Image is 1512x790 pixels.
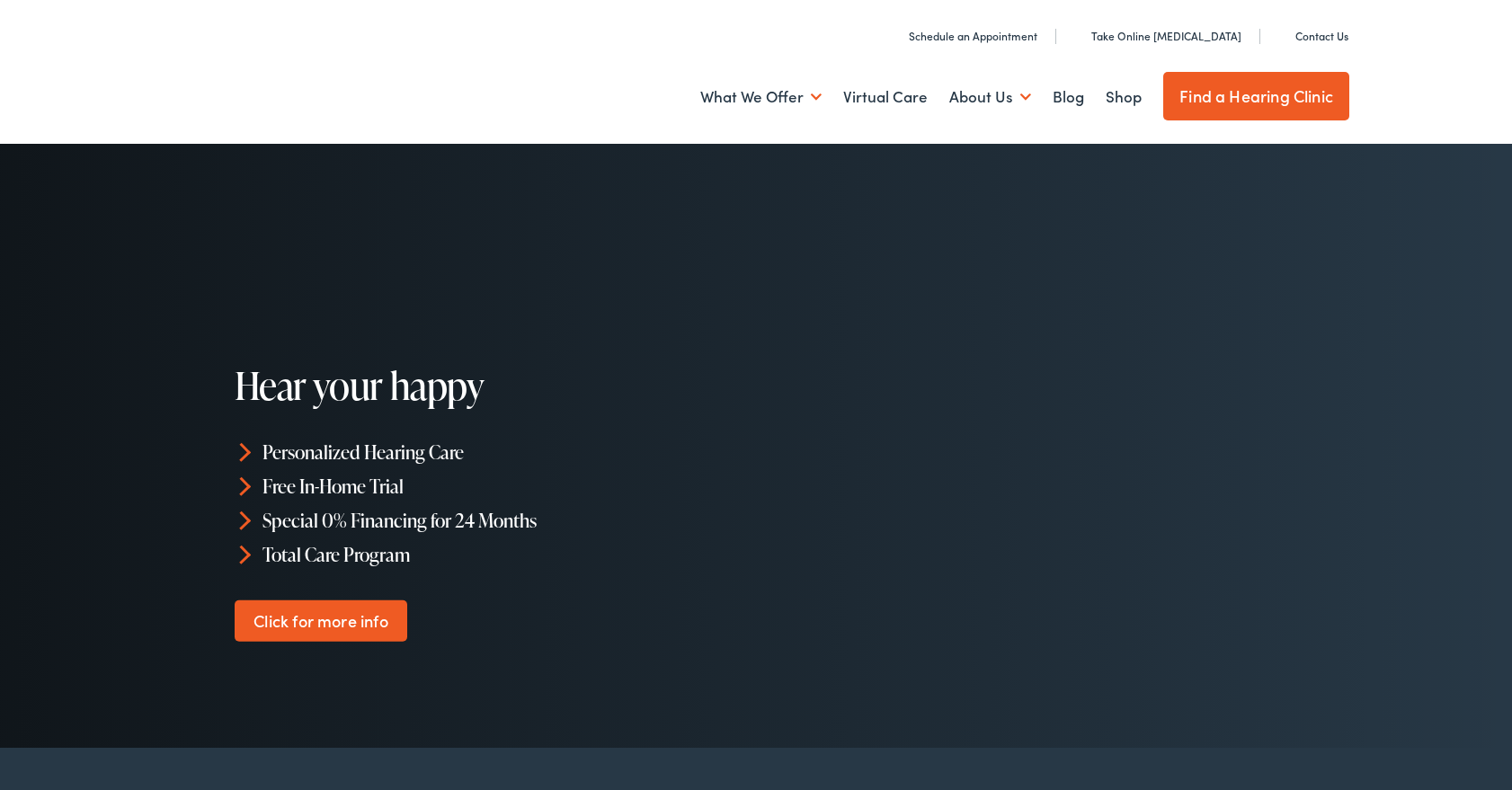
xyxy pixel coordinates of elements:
img: utility icon [1276,27,1288,45]
a: What We Offer [700,64,822,130]
li: Personalized Hearing Care [235,435,764,469]
img: utility icon [1072,27,1084,45]
a: Schedule an Appointment [889,28,1037,43]
a: Find a Hearing Clinic [1163,72,1349,120]
li: Free In-Home Trial [235,469,764,503]
a: Shop [1106,64,1142,130]
a: Blog [1053,64,1084,130]
li: Total Care Program [235,537,764,571]
a: About Us [949,64,1031,130]
a: Take Online [MEDICAL_DATA] [1072,28,1241,43]
a: Virtual Care [843,64,928,130]
img: utility icon [889,27,902,45]
a: Contact Us [1276,28,1348,43]
a: Click for more info [235,599,408,642]
h1: Hear your happy [235,365,764,406]
li: Special 0% Financing for 24 Months [235,503,764,537]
